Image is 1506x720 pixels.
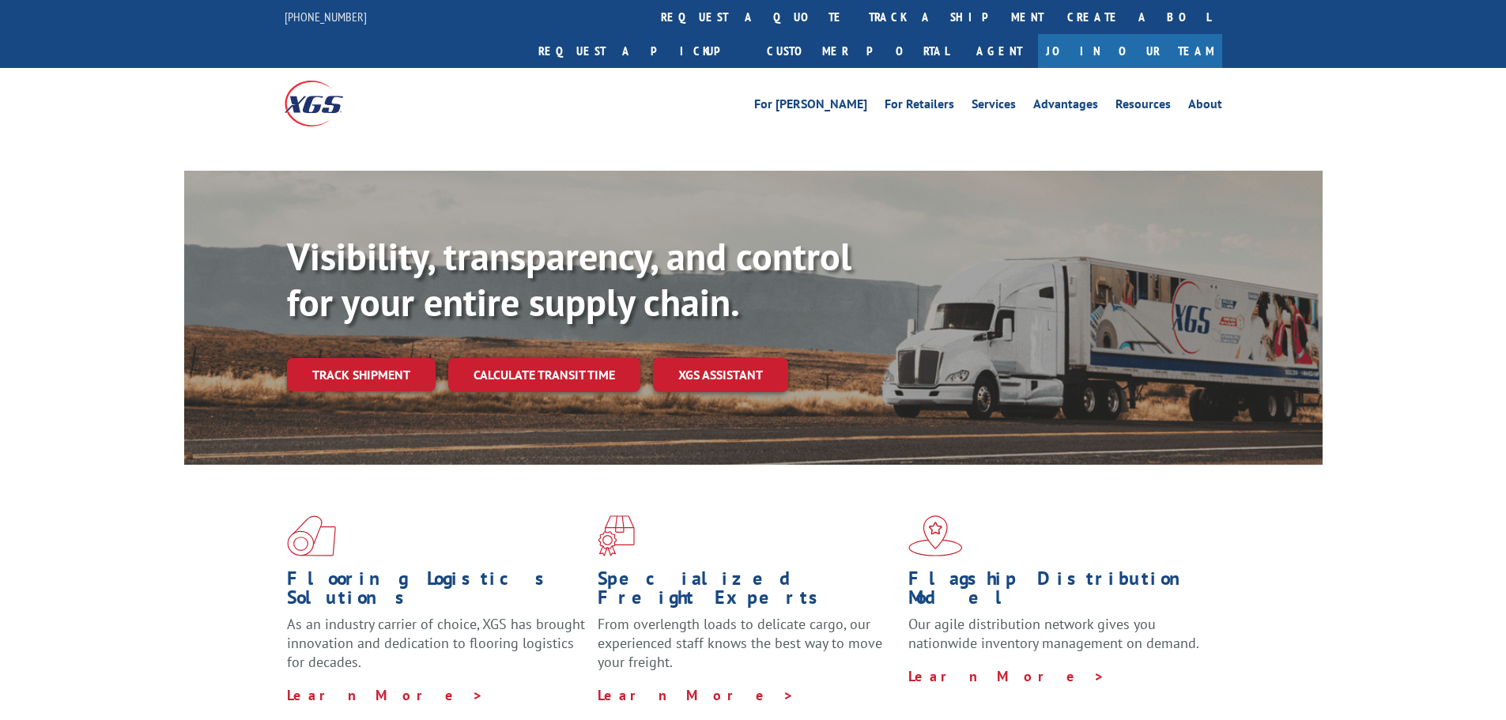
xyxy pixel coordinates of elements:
[287,615,585,671] span: As an industry carrier of choice, XGS has brought innovation and dedication to flooring logistics...
[1033,98,1098,115] a: Advantages
[598,569,896,615] h1: Specialized Freight Experts
[908,667,1105,685] a: Learn More >
[287,515,336,556] img: xgs-icon-total-supply-chain-intelligence-red
[908,515,963,556] img: xgs-icon-flagship-distribution-model-red
[285,9,367,25] a: [PHONE_NUMBER]
[1038,34,1222,68] a: Join Our Team
[448,358,640,392] a: Calculate transit time
[598,515,635,556] img: xgs-icon-focused-on-flooring-red
[1115,98,1171,115] a: Resources
[961,34,1038,68] a: Agent
[287,569,586,615] h1: Flooring Logistics Solutions
[972,98,1016,115] a: Services
[908,615,1199,652] span: Our agile distribution network gives you nationwide inventory management on demand.
[287,358,436,391] a: Track shipment
[598,615,896,685] p: From overlength loads to delicate cargo, our experienced staff knows the best way to move your fr...
[1188,98,1222,115] a: About
[653,358,788,392] a: XGS ASSISTANT
[755,34,961,68] a: Customer Portal
[287,686,484,704] a: Learn More >
[908,569,1207,615] h1: Flagship Distribution Model
[885,98,954,115] a: For Retailers
[527,34,755,68] a: Request a pickup
[598,686,795,704] a: Learn More >
[287,232,851,326] b: Visibility, transparency, and control for your entire supply chain.
[754,98,867,115] a: For [PERSON_NAME]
